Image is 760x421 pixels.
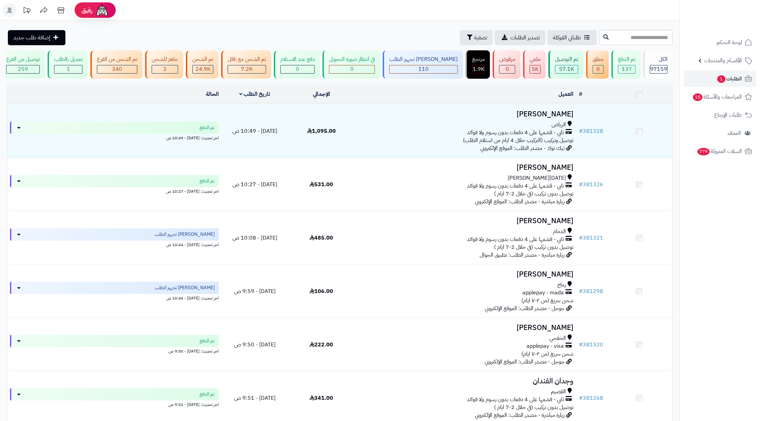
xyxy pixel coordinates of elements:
div: تم الشحن من الفرع [97,55,137,63]
a: مرتجع 1.9K [464,50,491,79]
a: #381328 [579,127,603,135]
div: 2 [152,65,178,73]
span: جوجل - مصدر الطلب: الموقع الإلكتروني [485,304,565,312]
div: 0 [499,65,515,73]
span: تصفية [474,34,487,42]
div: معلق [593,55,604,63]
div: توصيل من الفرع [6,55,40,63]
div: في انتظار صورة التحويل [329,55,375,63]
a: جاهز للشحن 2 [144,50,185,79]
span: توصيل بدون تركيب (في خلال 2-7 ايام ) [494,190,573,198]
span: 341.00 [309,394,333,402]
span: [DATE] - 9:59 ص [234,287,276,295]
span: توصيل وتركيب (التركيب خلال 4 ايام من استلام الطلب) [463,136,573,144]
span: 106.00 [309,287,333,295]
span: لوحة التحكم [717,38,742,47]
span: تم الدفع [200,178,215,184]
span: 7.2K [241,65,253,73]
span: توصيل بدون تركيب (في خلال 2-7 ايام ) [494,403,573,411]
div: 5007 [530,65,540,73]
span: زيارة مباشرة - مصدر الطلب: تطبيق الجوال [480,251,565,259]
div: ملغي [530,55,541,63]
span: 97159 [650,65,667,73]
a: تصدير الطلبات [495,30,545,45]
span: # [579,180,583,189]
span: 1 [717,75,726,83]
img: ai-face.png [95,3,109,17]
h3: [PERSON_NAME] [357,164,573,171]
span: تصدير الطلبات [510,34,540,42]
span: الأقسام والمنتجات [704,56,742,65]
div: 110 [390,65,457,73]
a: #381320 [579,341,603,349]
a: طلبات الإرجاع [684,107,756,123]
span: 24.9K [195,65,211,73]
span: # [579,287,583,295]
span: [DATE] - 10:49 ص [232,127,277,135]
div: تم التوصيل [555,55,578,63]
span: # [579,234,583,242]
span: 1.9K [473,65,484,73]
a: [PERSON_NAME] تجهيز الطلب 110 [381,50,464,79]
h3: [PERSON_NAME] [357,324,573,332]
a: تاريخ الطلب [239,90,270,98]
div: [PERSON_NAME] تجهيز الطلب [389,55,458,63]
a: الطلبات1 [684,71,756,87]
span: 1 [67,65,70,73]
span: 1,095.00 [307,127,336,135]
span: 5K [532,65,539,73]
span: [PERSON_NAME] تجهيز الطلب [155,284,215,291]
span: 0 [596,65,600,73]
span: 259 [18,65,28,73]
span: 0 [296,65,299,73]
div: 0 [593,65,603,73]
a: #381298 [579,287,603,295]
div: 1854 [472,65,484,73]
a: ملغي 5K [522,50,547,79]
div: 137 [618,65,635,73]
span: [DATE] - 9:51 ص [234,394,276,402]
span: 0 [506,65,509,73]
span: تابي - قسّمها على 4 دفعات بدون رسوم ولا فوائد [467,129,564,137]
div: اخر تحديث: [DATE] - 10:49 ص [10,134,219,141]
div: 0 [329,65,375,73]
div: 259 [7,65,39,73]
a: تم الشحن من الفرع 340 [89,50,144,79]
div: اخر تحديث: [DATE] - 10:44 ص [10,241,219,248]
span: الخفجي [549,334,566,342]
div: تم الشحن [192,55,213,63]
span: applepay - mada [522,289,564,297]
div: اخر تحديث: [DATE] - 10:27 ص [10,187,219,194]
span: 57.1K [559,65,574,73]
div: جاهز للشحن [152,55,178,63]
span: 110 [418,65,429,73]
span: 222.00 [309,341,333,349]
a: العميل [558,90,573,98]
span: [DATE] - 10:27 ص [232,180,277,189]
span: [PERSON_NAME] تجهيز الطلب [155,231,215,238]
a: #381268 [579,394,603,402]
a: تم الشحن مع ناقل 7.2K [220,50,273,79]
div: 0 [281,65,314,73]
span: [DATE][PERSON_NAME] [508,174,566,182]
div: دفع عند الاستلام [280,55,315,63]
h3: [PERSON_NAME] [357,110,573,118]
span: إضافة طلب جديد [13,34,50,42]
a: #381321 [579,234,603,242]
span: [DATE] - 10:08 ص [232,234,277,242]
span: 137 [622,65,632,73]
div: اخر تحديث: [DATE] - 10:44 ص [10,294,219,301]
span: طلباتي المُوكلة [553,34,581,42]
div: تعديل بالطلب [54,55,83,63]
div: 24911 [193,65,213,73]
a: الكل97159 [642,50,674,79]
h3: [PERSON_NAME] [357,270,573,278]
div: 1 [54,65,82,73]
span: 779 [697,148,710,156]
a: إضافة طلب جديد [8,30,65,45]
span: [DATE] - 9:50 ص [234,341,276,349]
span: العملاء [727,128,741,138]
span: شحن سريع (من ٢-٧ ايام) [521,296,573,305]
span: applepay - visa [527,342,564,350]
a: طلباتي المُوكلة [547,30,597,45]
